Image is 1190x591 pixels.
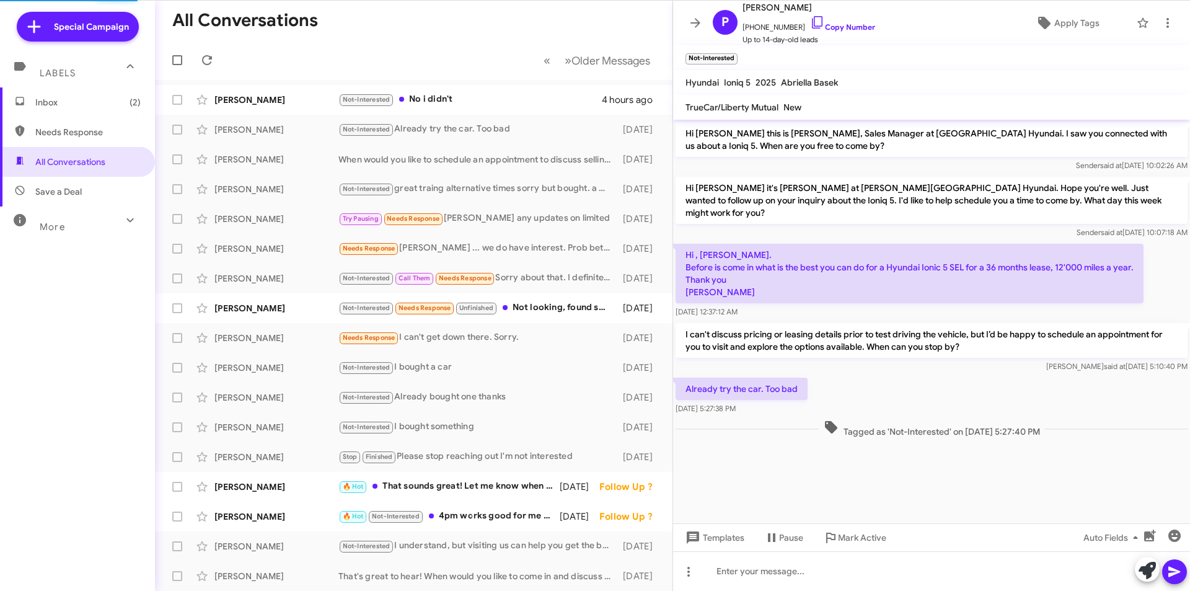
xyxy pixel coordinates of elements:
[617,421,663,433] div: [DATE]
[40,221,65,233] span: More
[537,48,658,73] nav: Page navigation example
[557,48,658,73] button: Next
[338,360,617,375] div: I bought a car
[617,302,663,314] div: [DATE]
[838,527,886,549] span: Mark Active
[1100,161,1122,170] span: said at
[343,393,390,401] span: Not-Interested
[366,453,393,461] span: Finished
[214,123,338,136] div: [PERSON_NAME]
[1083,527,1143,549] span: Auto Fields
[338,122,617,136] div: Already try the car. Too bad
[683,527,744,549] span: Templates
[35,126,141,138] span: Needs Response
[544,53,550,68] span: «
[617,123,663,136] div: [DATE]
[17,12,139,42] a: Special Campaign
[214,272,338,285] div: [PERSON_NAME]
[343,482,364,491] span: 🔥 Hot
[721,12,729,32] span: P
[783,102,801,113] span: New
[40,68,76,79] span: Labels
[399,304,451,312] span: Needs Response
[343,244,395,252] span: Needs Response
[459,304,493,312] span: Unfinished
[54,20,129,33] span: Special Campaign
[343,542,390,550] span: Not-Interested
[1046,362,1188,371] span: [PERSON_NAME] [DATE] 5:10:40 PM
[676,244,1144,303] p: Hi , [PERSON_NAME]. Before is come in what is the best you can do for a Hyundai Ionic 5 SEL for a...
[617,183,663,195] div: [DATE]
[813,527,896,549] button: Mark Active
[343,423,390,431] span: Not-Interested
[130,96,141,109] span: (2)
[214,481,338,493] div: [PERSON_NAME]
[338,331,617,345] div: I can't get down there. Sorry.
[617,451,663,463] div: [DATE]
[685,53,738,64] small: Not-Interested
[214,510,338,523] div: [PERSON_NAME]
[685,102,778,113] span: TrueCar/Liberty Mutual
[676,378,808,400] p: Already try the car. Too bad
[338,153,617,166] div: When would you like to schedule an appointment to discuss selling your vehicle? Let me know what ...
[214,362,338,374] div: [PERSON_NAME]
[338,420,617,434] div: I bought something
[781,77,838,88] span: Abriella Basek
[338,509,560,523] div: 4pm works good for me when you get here ask for me. If I'm not available my co worker abby will b...
[724,77,751,88] span: Ioniq 5
[343,512,364,520] span: 🔥 Hot
[571,54,650,68] span: Older Messages
[338,570,617,582] div: That's great to hear! When would you like to come in and discuss further about your vehicle or an...
[35,156,105,168] span: All Conversations
[617,570,663,582] div: [DATE]
[343,215,379,223] span: Try Pausing
[35,185,82,198] span: Save a Deal
[676,307,738,316] span: [DATE] 12:37:12 AM
[565,53,571,68] span: »
[214,242,338,255] div: [PERSON_NAME]
[756,77,776,88] span: 2025
[372,512,420,520] span: Not-Interested
[214,94,338,106] div: [PERSON_NAME]
[338,92,602,107] div: No i didn't
[387,215,439,223] span: Needs Response
[676,323,1188,358] p: I can't discuss pricing or leasing details prior to test driving the vehicle, but I’d be happy to...
[338,390,617,404] div: Already bought one thanks
[560,481,599,493] div: [DATE]
[338,271,617,285] div: Sorry about that. I definitely didn't call or know about it.
[214,540,338,553] div: [PERSON_NAME]
[343,125,390,133] span: Not-Interested
[599,481,663,493] div: Follow Up ?
[343,334,395,342] span: Needs Response
[1054,12,1100,34] span: Apply Tags
[1076,161,1188,170] span: Sender [DATE] 10:02:26 AM
[754,527,813,549] button: Pause
[743,33,875,46] span: Up to 14-day-old leads
[338,450,617,464] div: Please stop reaching out I'm not interested
[676,404,736,413] span: [DATE] 5:27:38 PM
[1104,362,1126,371] span: said at
[617,272,663,285] div: [DATE]
[338,479,560,494] div: That sounds great! Let me know when you're available, and we can schedule a time for you to visit...
[338,211,617,226] div: [PERSON_NAME] any updates on limited
[343,363,390,371] span: Not-Interested
[743,15,875,33] span: [PHONE_NUMBER]
[1073,527,1153,549] button: Auto Fields
[214,213,338,225] div: [PERSON_NAME]
[617,540,663,553] div: [DATE]
[338,301,617,315] div: Not looking, found something
[685,77,719,88] span: Hyundai
[214,391,338,404] div: [PERSON_NAME]
[676,177,1188,224] p: Hi [PERSON_NAME] it's [PERSON_NAME] at [PERSON_NAME][GEOGRAPHIC_DATA] Hyundai. Hope you're well. ...
[214,153,338,166] div: [PERSON_NAME]
[338,182,617,196] div: great traing alternative times sorry but bought. a pickup truck thanks for the follow up
[617,332,663,344] div: [DATE]
[343,274,390,282] span: Not-Interested
[1077,228,1188,237] span: Sender [DATE] 10:07:18 AM
[1003,12,1130,34] button: Apply Tags
[439,274,491,282] span: Needs Response
[35,96,141,109] span: Inbox
[617,153,663,166] div: [DATE]
[810,22,875,32] a: Copy Number
[172,11,318,30] h1: All Conversations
